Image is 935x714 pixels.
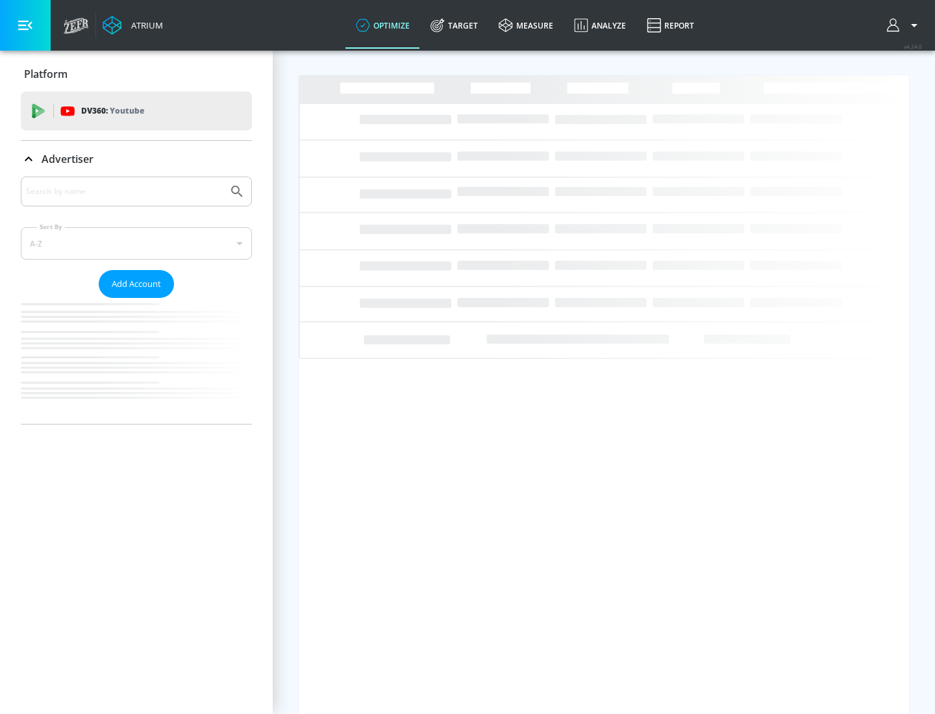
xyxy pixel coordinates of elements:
[904,43,922,50] span: v 4.24.0
[21,227,252,260] div: A-Z
[81,104,144,118] p: DV360:
[103,16,163,35] a: Atrium
[42,152,93,166] p: Advertiser
[21,298,252,424] nav: list of Advertiser
[420,2,488,49] a: Target
[126,19,163,31] div: Atrium
[345,2,420,49] a: optimize
[110,104,144,117] p: Youtube
[488,2,564,49] a: measure
[21,177,252,424] div: Advertiser
[21,141,252,177] div: Advertiser
[564,2,636,49] a: Analyze
[26,183,223,200] input: Search by name
[37,223,65,231] label: Sort By
[99,270,174,298] button: Add Account
[24,67,68,81] p: Platform
[21,92,252,130] div: DV360: Youtube
[636,2,704,49] a: Report
[112,277,161,291] span: Add Account
[21,56,252,92] div: Platform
